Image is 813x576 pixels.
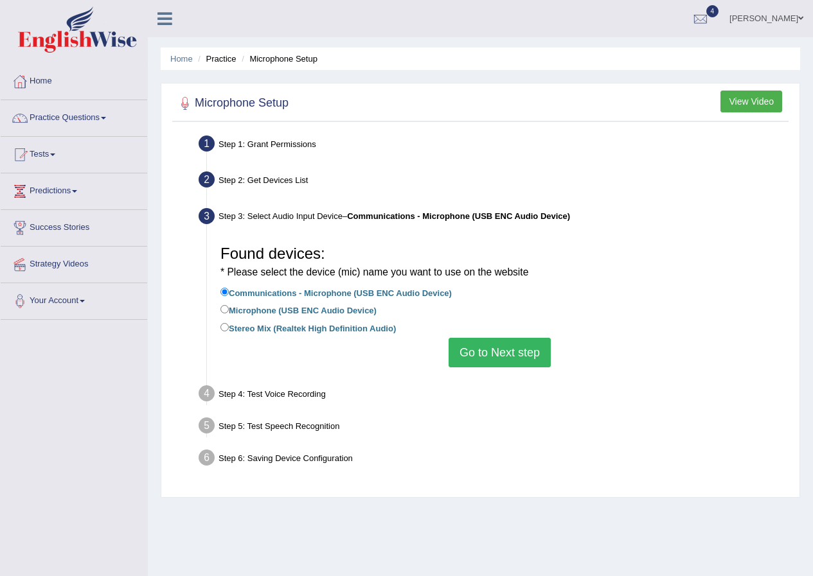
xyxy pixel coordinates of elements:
[193,381,794,410] div: Step 4: Test Voice Recording
[1,64,147,96] a: Home
[193,446,794,474] div: Step 6: Saving Device Configuration
[193,168,794,196] div: Step 2: Get Devices List
[720,91,782,112] button: View Video
[347,211,570,221] b: Communications - Microphone (USB ENC Audio Device)
[1,100,147,132] a: Practice Questions
[220,305,229,313] input: Microphone (USB ENC Audio Device)
[195,53,236,65] li: Practice
[220,245,779,279] h3: Found devices:
[449,338,551,367] button: Go to Next step
[1,210,147,242] a: Success Stories
[175,94,289,113] h2: Microphone Setup
[706,5,719,17] span: 4
[193,204,794,232] div: Step 3: Select Audio Input Device
[1,247,147,279] a: Strategy Videos
[193,132,794,160] div: Step 1: Grant Permissions
[238,53,317,65] li: Microphone Setup
[1,173,147,205] a: Predictions
[220,302,377,317] label: Microphone (USB ENC Audio Device)
[170,54,193,64] a: Home
[220,285,452,299] label: Communications - Microphone (USB ENC Audio Device)
[220,323,229,331] input: Stereo Mix (Realtek High Definition Audio)
[1,137,147,169] a: Tests
[1,283,147,315] a: Your Account
[220,288,229,296] input: Communications - Microphone (USB ENC Audio Device)
[220,320,396,335] label: Stereo Mix (Realtek High Definition Audio)
[193,414,794,442] div: Step 5: Test Speech Recognition
[343,211,570,221] span: –
[220,266,528,277] small: * Please select the device (mic) name you want to use on the website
